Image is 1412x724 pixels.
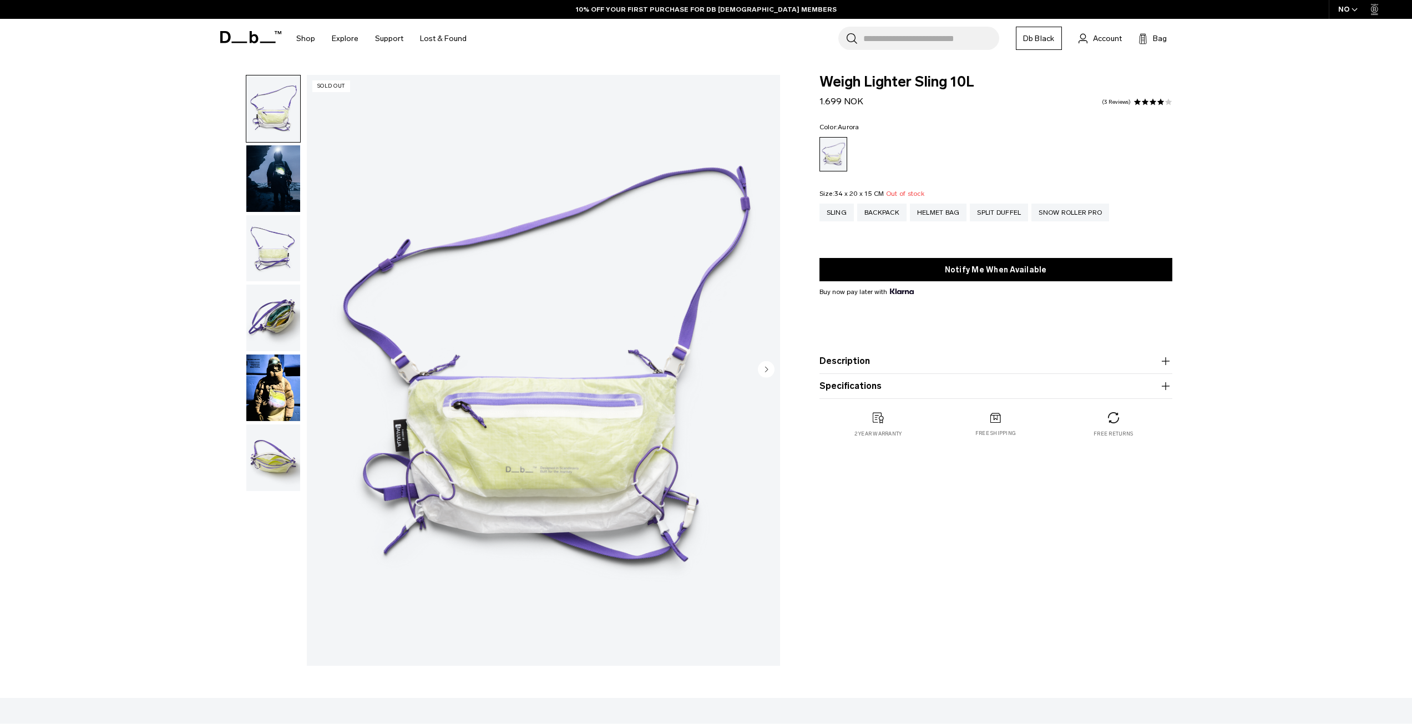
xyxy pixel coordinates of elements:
[834,190,884,198] span: 34 x 20 x 15 CM
[246,285,300,351] img: Weigh_Lighter_Sling_10L_3.png
[288,19,475,58] nav: Main Navigation
[838,123,859,131] span: Aurora
[246,355,300,421] img: Weigh Lighter Sling 10L Aurora
[819,379,1172,393] button: Specifications
[246,145,300,212] img: Weigh_Lighter_Sling_10L_Lifestyle.png
[890,288,914,294] img: {"height" => 20, "alt" => "Klarna"}
[246,215,301,282] button: Weigh_Lighter_Sling_10L_2.png
[1093,33,1122,44] span: Account
[1153,33,1167,44] span: Bag
[910,204,967,221] a: Helmet Bag
[819,190,924,197] legend: Size:
[854,430,902,438] p: 2 year warranty
[886,190,924,198] span: Out of stock
[975,429,1016,437] p: Free shipping
[819,137,847,171] a: Aurora
[246,424,300,491] img: Weigh_Lighter_Sling_10L_4.png
[246,215,300,282] img: Weigh_Lighter_Sling_10L_2.png
[819,124,859,130] legend: Color:
[1094,430,1133,438] p: Free returns
[1138,32,1167,45] button: Bag
[1031,204,1109,221] a: Snow Roller Pro
[307,75,780,666] li: 1 / 6
[819,75,1172,89] span: Weigh Lighter Sling 10L
[375,19,403,58] a: Support
[970,204,1028,221] a: Split Duffel
[819,96,863,107] span: 1.699 NOK
[246,424,301,492] button: Weigh_Lighter_Sling_10L_4.png
[819,204,854,221] a: Sling
[246,75,301,143] button: Weigh_Lighter_Sling_10L_1.png
[1016,27,1062,50] a: Db Black
[332,19,358,58] a: Explore
[576,4,837,14] a: 10% OFF YOUR FIRST PURCHASE FOR DB [DEMOGRAPHIC_DATA] MEMBERS
[246,284,301,352] button: Weigh_Lighter_Sling_10L_3.png
[246,354,301,422] button: Weigh Lighter Sling 10L Aurora
[312,80,350,92] p: Sold Out
[758,361,775,379] button: Next slide
[1102,99,1131,105] a: 3 reviews
[296,19,315,58] a: Shop
[819,355,1172,368] button: Description
[307,75,780,666] img: Weigh_Lighter_Sling_10L_1.png
[819,258,1172,281] button: Notify Me When Available
[420,19,467,58] a: Lost & Found
[819,287,914,297] span: Buy now pay later with
[246,145,301,212] button: Weigh_Lighter_Sling_10L_Lifestyle.png
[857,204,907,221] a: Backpack
[246,75,300,142] img: Weigh_Lighter_Sling_10L_1.png
[1079,32,1122,45] a: Account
